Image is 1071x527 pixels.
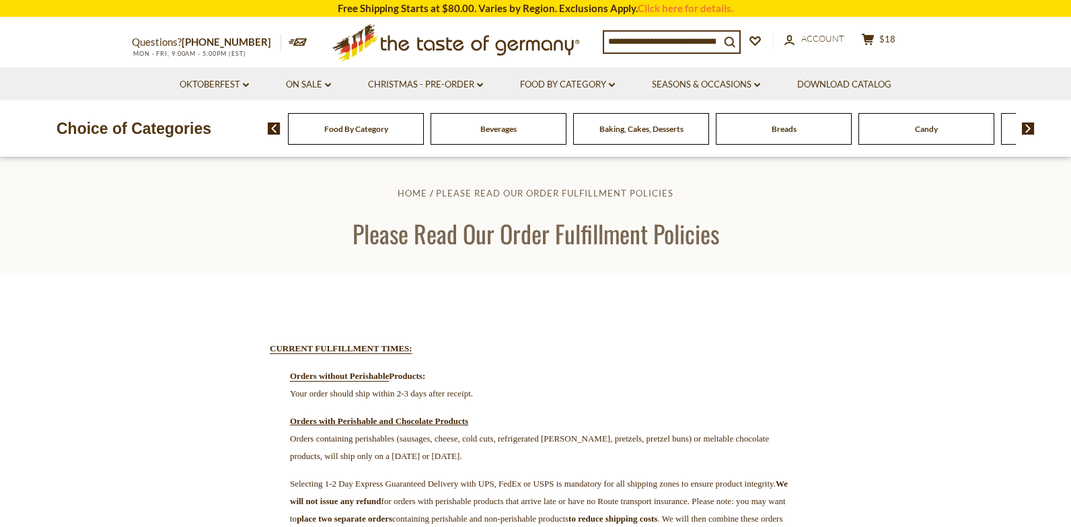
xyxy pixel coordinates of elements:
[398,188,427,199] a: Home
[797,77,891,92] a: Download Catalog
[879,34,895,44] span: $18
[520,77,615,92] a: Food By Category
[132,34,281,51] p: Questions?
[480,124,517,134] a: Beverages
[297,514,392,524] strong: place two separate orders
[599,124,684,134] a: Baking, Cakes, Desserts
[132,50,246,57] span: MON - FRI, 9:00AM - 5:00PM (EST)
[368,77,483,92] a: Christmas - PRE-ORDER
[182,36,271,48] a: [PHONE_NUMBER]
[1022,122,1035,135] img: next arrow
[652,77,760,92] a: Seasons & Occasions
[290,416,468,426] span: Orders with Perishable and Chocolate Products
[389,371,425,381] strong: Products:
[568,514,657,524] strong: to reduce shipping costs
[324,124,388,134] a: Food By Category
[436,188,673,199] a: Please Read Our Order Fulfillment Policies
[268,122,281,135] img: previous arrow
[858,33,899,50] button: $18
[915,124,938,134] a: Candy
[290,479,788,506] strong: We will not issue any refund
[638,2,733,14] a: Click here for details.
[290,433,769,461] span: Orders containing perishables (sausages, cheese, cold cuts, refrigerated [PERSON_NAME], pretzels,...
[286,77,331,92] a: On Sale
[801,33,844,44] span: Account
[290,371,389,381] strong: Orders without Perishable
[290,388,473,398] span: Your order should ship within 2-3 days after receipt.
[180,77,249,92] a: Oktoberfest
[772,124,797,134] a: Breads
[42,218,1029,248] h1: Please Read Our Order Fulfillment Policies
[784,32,844,46] a: Account
[270,343,412,353] strong: CURRENT FULFILLMENT TIMES:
